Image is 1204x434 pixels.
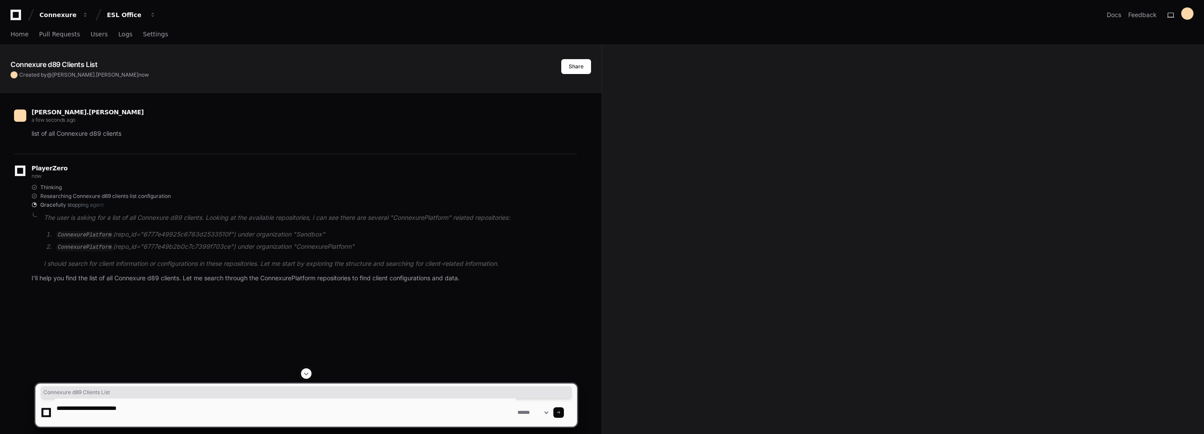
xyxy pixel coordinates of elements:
p: I should search for client information or configurations in these repositories. Let me start by e... [44,259,577,269]
a: Users [91,25,108,45]
li: (repo_id="6777e49b2b0c7c7399f703ce") under organization "ConnexurePlatform" [53,242,577,252]
button: Feedback [1128,11,1157,19]
span: Researching Connexure d89 clients list configuration [40,193,171,200]
span: Logs [118,32,132,37]
a: Home [11,25,28,45]
span: Gracefully stopping agent [40,201,104,208]
span: Settings [143,32,168,37]
span: PlayerZero [32,166,67,171]
a: Pull Requests [39,25,80,45]
span: Created by [19,71,149,78]
span: a few seconds ago [32,116,75,123]
app-text-character-animate: Connexure d89 Clients List [11,60,98,69]
button: Connexure [36,7,92,23]
li: (repo_id="6777e49925c6783d2533510f") under organization "Sandbox" [53,229,577,240]
a: Logs [118,25,132,45]
span: now [138,71,149,78]
span: now [32,173,42,179]
span: Home [11,32,28,37]
span: [PERSON_NAME].[PERSON_NAME] [32,109,144,116]
span: [PERSON_NAME].[PERSON_NAME] [52,71,138,78]
span: Thinking [40,184,62,191]
span: Connexure d89 Clients List [43,389,569,396]
code: ConnexurePlatform [56,243,113,251]
span: Pull Requests [39,32,80,37]
code: ConnexurePlatform [56,231,113,239]
a: Settings [143,25,168,45]
button: Share [561,59,591,74]
a: Docs [1107,11,1121,19]
div: Connexure [39,11,77,19]
p: list of all Connexure d89 clients [32,129,577,139]
span: @ [47,71,52,78]
button: ESL Office [103,7,159,23]
p: I'll help you find the list of all Connexure d89 clients. Let me search through the ConnexurePlat... [32,273,577,283]
p: The user is asking for a list of all Connexure d89 clients. Looking at the available repositories... [44,213,577,223]
div: ESL Office [107,11,145,19]
span: Users [91,32,108,37]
